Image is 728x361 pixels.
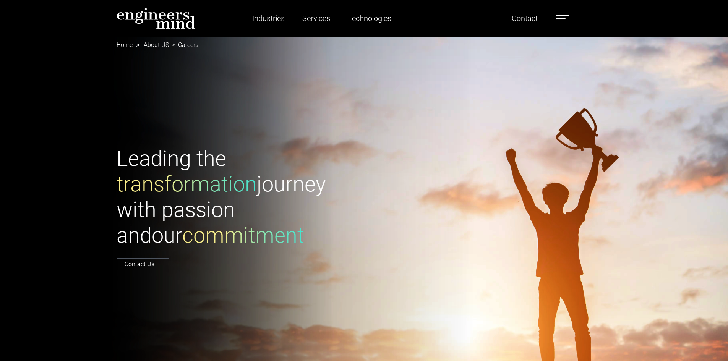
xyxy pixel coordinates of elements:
a: Home [117,41,133,49]
span: commitment [182,223,304,248]
nav: breadcrumb [117,37,612,53]
h1: Leading the journey with passion and our [117,146,360,249]
a: Contact [509,10,541,27]
a: Technologies [345,10,394,27]
a: Contact Us [117,258,169,270]
img: logo [117,8,195,29]
a: About US [144,41,169,49]
li: Careers [169,40,198,50]
span: transformation [117,172,257,197]
a: Industries [249,10,288,27]
a: Services [299,10,333,27]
